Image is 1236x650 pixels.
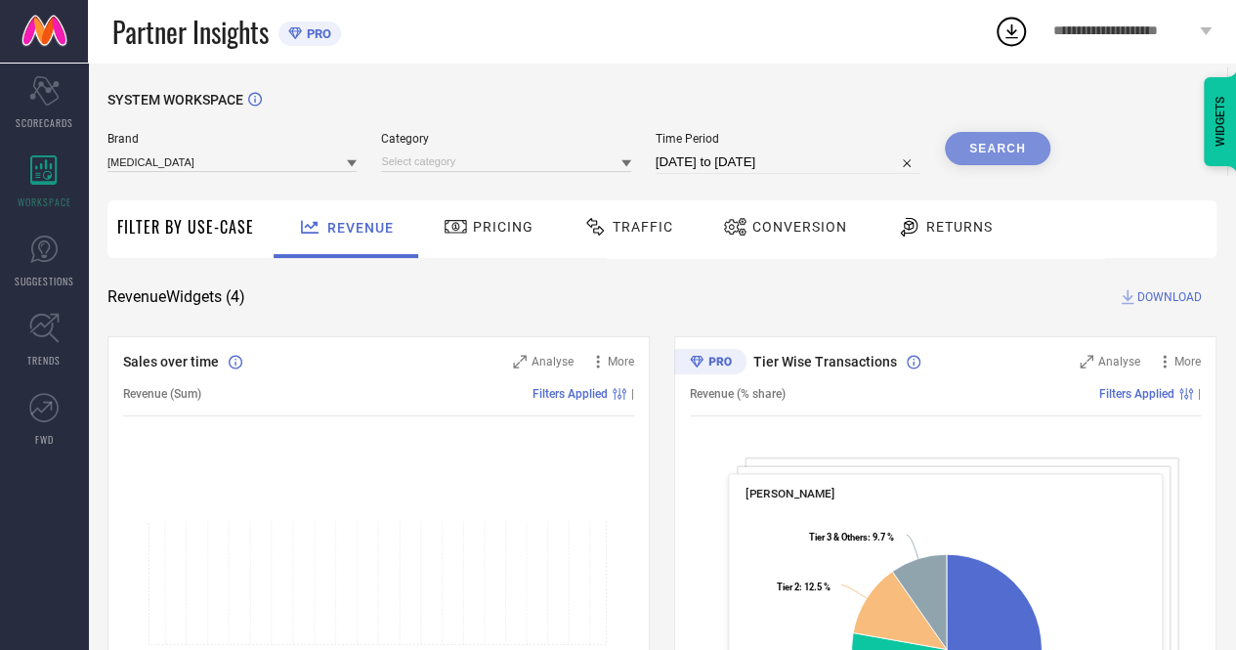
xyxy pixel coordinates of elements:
span: Traffic [613,219,673,235]
text: : 9.7 % [809,532,894,542]
span: Filter By Use-Case [117,215,254,238]
span: DOWNLOAD [1137,287,1202,307]
span: Partner Insights [112,12,269,52]
tspan: Tier 2 [777,582,799,592]
span: | [1198,387,1201,401]
span: Sales over time [123,354,219,369]
span: SYSTEM WORKSPACE [107,92,243,108]
span: WORKSPACE [18,195,71,209]
span: FWD [35,432,54,447]
span: Revenue Widgets ( 4 ) [107,287,245,307]
span: More [1174,355,1201,368]
tspan: Tier 3 & Others [809,532,868,542]
text: : 12.5 % [777,582,831,592]
svg: Zoom [513,355,527,368]
span: TRENDS [27,353,61,368]
div: Premium [674,349,746,378]
span: Filters Applied [1099,387,1174,401]
span: Returns [926,219,993,235]
span: SCORECARDS [16,115,73,130]
span: More [608,355,634,368]
span: SUGGESTIONS [15,274,74,288]
span: | [631,387,634,401]
span: Tier Wise Transactions [753,354,897,369]
span: Brand [107,132,357,146]
span: Analyse [532,355,574,368]
span: Conversion [752,219,847,235]
input: Select time period [656,151,920,174]
span: Category [381,132,630,146]
input: Select category [381,152,630,172]
span: Pricing [473,219,533,235]
span: Time Period [656,132,920,146]
svg: Zoom [1080,355,1093,368]
span: Revenue (% share) [690,387,786,401]
span: Analyse [1098,355,1140,368]
span: PRO [302,26,331,41]
span: [PERSON_NAME] [746,487,834,500]
span: Revenue (Sum) [123,387,201,401]
div: Open download list [994,14,1029,49]
span: Filters Applied [533,387,608,401]
span: Revenue [327,220,394,236]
